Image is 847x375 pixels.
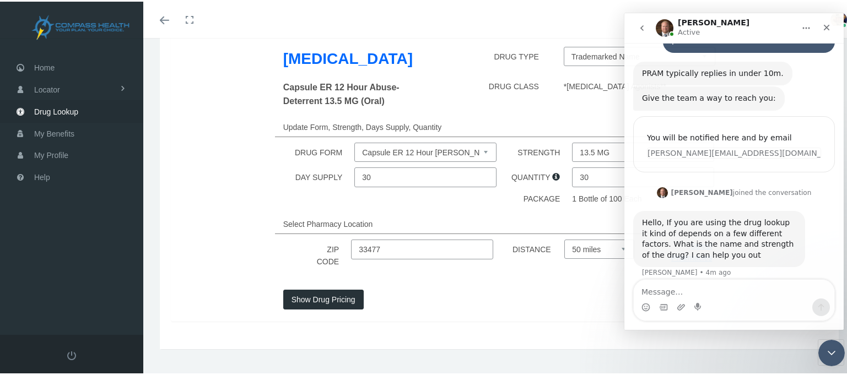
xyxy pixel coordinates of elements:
span: Locator [34,78,60,99]
span: Drug Lookup [34,100,78,121]
label: DAY SUPPLY [295,166,351,185]
label: Select Pharmacy Location [283,213,381,232]
label: *[MEDICAL_DATA] Agonists** [564,79,666,91]
button: Show Drug Pricing [283,288,364,308]
label: DRUG TYPE [494,45,547,64]
iframe: Intercom live chat [624,12,844,328]
span: Help [34,165,50,186]
img: S_Profile_Picture_16571.jpg [830,10,847,26]
label: Update Form, Strength, Days Supply, Quantity [283,116,450,135]
input: Zip Code [351,238,493,258]
label: PACKAGE [524,191,569,206]
img: COMPASS HEALTH, INC [14,12,147,40]
label: QUANTITY [511,166,568,185]
label: [MEDICAL_DATA] [283,45,413,69]
iframe: Intercom live chat [818,338,845,365]
label: DRUG FORM [295,141,350,160]
span: My Profile [34,143,68,164]
label: STRENGTH [517,141,568,160]
label: DRUG CLASS [489,79,547,94]
label: ZIP CODE [306,238,347,269]
label: 1 Bottle of 100 Each [572,191,641,203]
label: DISTANCE [512,238,559,257]
span: My Benefits [34,122,74,143]
label: Capsule ER 12 Hour Abuse-Deterrent 13.5 MG (Oral) [283,79,435,106]
span: Home [34,56,55,77]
